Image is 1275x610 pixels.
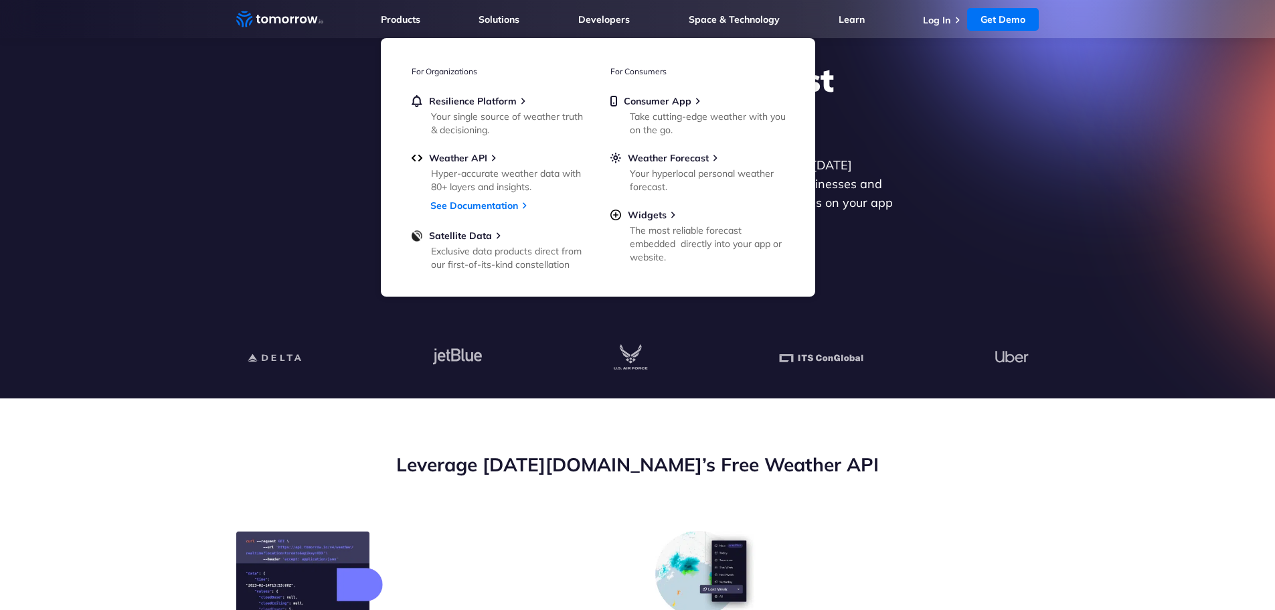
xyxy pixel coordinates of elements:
[379,60,896,140] h1: Explore the World’s Best Weather API
[429,152,487,164] span: Weather API
[412,230,422,242] img: satellite-data-menu.png
[610,152,784,191] a: Weather ForecastYour hyperlocal personal weather forecast.
[578,13,630,25] a: Developers
[630,224,786,264] div: The most reliable forecast embedded directly into your app or website.
[967,8,1039,31] a: Get Demo
[429,230,492,242] span: Satellite Data
[412,95,422,107] img: bell.svg
[624,95,691,107] span: Consumer App
[610,152,621,164] img: sun.svg
[412,66,586,76] h3: For Organizations
[630,110,786,137] div: Take cutting-edge weather with you on the go.
[412,152,586,191] a: Weather APIHyper-accurate weather data with 80+ layers and insights.
[839,13,865,25] a: Learn
[431,110,587,137] div: Your single source of weather truth & decisioning.
[610,95,617,107] img: mobile.svg
[431,244,587,271] div: Exclusive data products direct from our first-of-its-kind constellation
[412,230,586,269] a: Satellite DataExclusive data products direct from our first-of-its-kind constellation
[412,152,422,164] img: api.svg
[689,13,780,25] a: Space & Technology
[610,209,621,221] img: plus-circle.svg
[236,9,323,29] a: Home link
[630,167,786,194] div: Your hyperlocal personal weather forecast.
[429,95,517,107] span: Resilience Platform
[610,209,784,261] a: WidgetsThe most reliable forecast embedded directly into your app or website.
[412,95,586,134] a: Resilience PlatformYour single source of weather truth & decisioning.
[923,14,950,26] a: Log In
[379,156,896,231] p: Get reliable and precise weather data through our free API. Count on [DATE][DOMAIN_NAME] for quic...
[381,13,420,25] a: Products
[479,13,519,25] a: Solutions
[431,167,587,194] div: Hyper-accurate weather data with 80+ layers and insights.
[610,95,784,134] a: Consumer AppTake cutting-edge weather with you on the go.
[628,209,667,221] span: Widgets
[236,452,1039,477] h2: Leverage [DATE][DOMAIN_NAME]’s Free Weather API
[430,200,518,212] a: See Documentation
[610,66,784,76] h3: For Consumers
[628,152,709,164] span: Weather Forecast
